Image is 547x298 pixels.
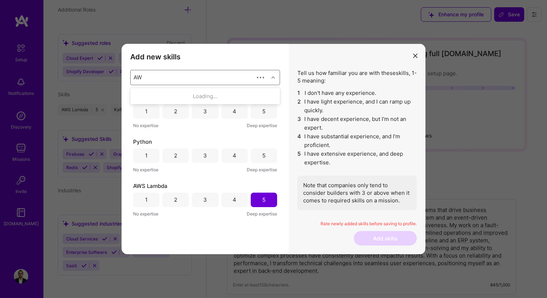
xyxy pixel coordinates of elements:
[297,115,417,132] li: I have decent experience, but I'm not an expert.
[233,196,236,203] div: 4
[297,89,302,97] span: 1
[145,196,148,203] div: 1
[130,89,280,103] div: Loading...
[174,108,177,115] div: 2
[262,108,266,115] div: 5
[297,89,417,97] li: I don't have any experience.
[247,210,277,218] span: Deep expertise
[133,166,158,173] span: No expertise
[297,132,301,150] span: 4
[297,132,417,150] li: I have substantial experience, and I’m proficient.
[247,122,277,129] span: Deep expertise
[297,150,301,167] span: 5
[145,152,148,159] div: 1
[122,44,425,255] div: modal
[130,53,280,61] h3: Add new skills
[297,150,417,167] li: I have extensive experience, and deep expertise.
[233,152,236,159] div: 4
[203,152,207,159] div: 3
[297,221,417,227] p: Rate newly added skills before saving to profile.
[297,69,417,210] div: Tell us how familiar you are with these skills , 1-5 meaning:
[297,176,417,210] div: Note that companies only tend to consider builders with 3 or above when it comes to required skil...
[133,210,158,218] span: No expertise
[133,122,158,129] span: No expertise
[133,226,148,234] span: Kafka
[133,182,168,190] span: AWS Lambda
[145,108,148,115] div: 1
[262,196,266,203] div: 5
[247,166,277,173] span: Deep expertise
[297,97,301,115] span: 2
[297,115,301,132] span: 3
[174,152,177,159] div: 2
[413,54,417,58] i: icon Close
[271,76,275,79] i: icon Chevron
[133,138,152,146] span: Python
[233,108,236,115] div: 4
[203,108,207,115] div: 3
[262,152,266,159] div: 5
[203,196,207,203] div: 3
[354,231,417,245] button: Add skills
[174,196,177,203] div: 2
[297,97,417,115] li: I have light experience, and I can ramp up quickly.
